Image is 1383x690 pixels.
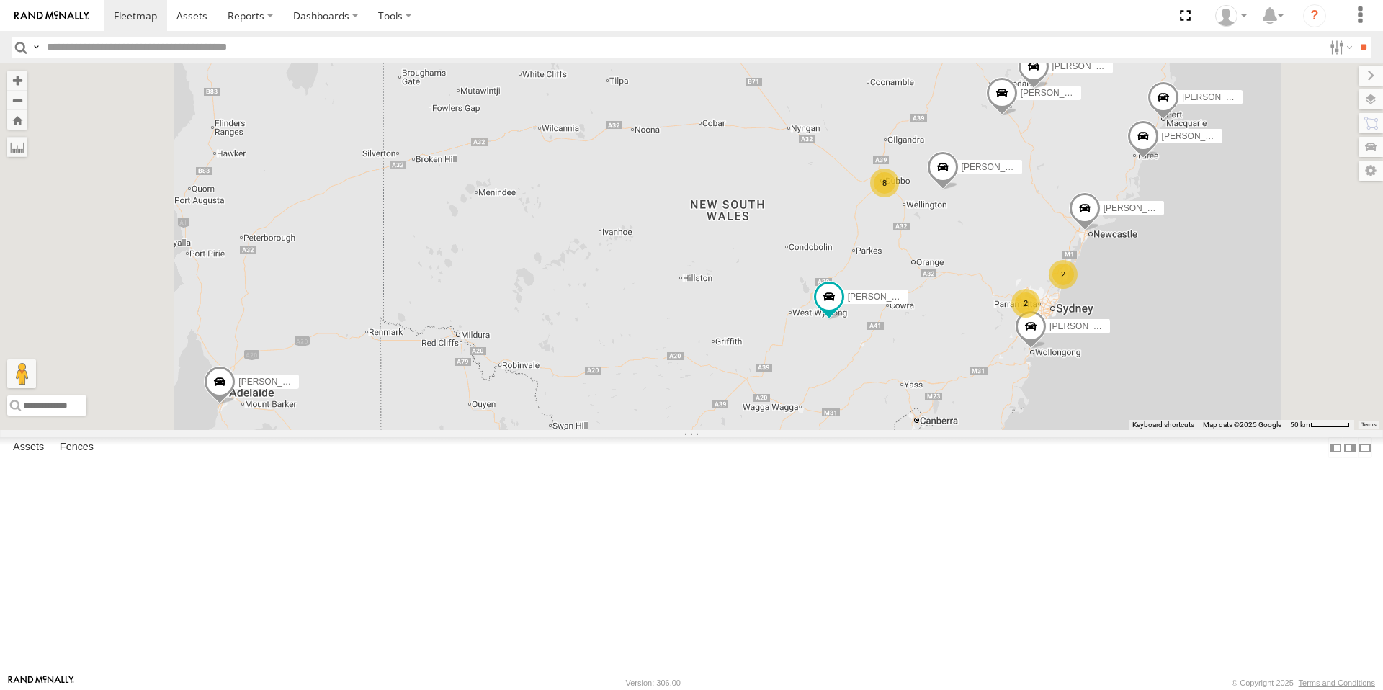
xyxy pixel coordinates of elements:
[1052,61,1124,71] span: [PERSON_NAME]
[1324,37,1355,58] label: Search Filter Options
[1021,88,1092,98] span: [PERSON_NAME]
[626,678,681,687] div: Version: 306.00
[7,137,27,157] label: Measure
[1203,421,1281,429] span: Map data ©2025 Google
[962,162,1033,172] span: [PERSON_NAME]
[1286,420,1354,430] button: Map scale: 50 km per 51 pixels
[1104,202,1175,212] span: [PERSON_NAME]
[8,676,74,690] a: Visit our Website
[1210,5,1252,27] div: Beth Porter
[848,291,919,301] span: [PERSON_NAME]
[7,110,27,130] button: Zoom Home
[870,169,899,197] div: 8
[1232,678,1375,687] div: © Copyright 2025 -
[1343,437,1357,458] label: Dock Summary Table to the Right
[1011,289,1040,318] div: 2
[1132,420,1194,430] button: Keyboard shortcuts
[1303,4,1326,27] i: ?
[7,90,27,110] button: Zoom out
[1358,437,1372,458] label: Hide Summary Table
[1359,161,1383,181] label: Map Settings
[1361,421,1377,427] a: Terms (opens in new tab)
[7,359,36,388] button: Drag Pegman onto the map to open Street View
[1328,437,1343,458] label: Dock Summary Table to the Left
[7,71,27,90] button: Zoom in
[1299,678,1375,687] a: Terms and Conditions
[1182,92,1253,102] span: [PERSON_NAME]
[30,37,42,58] label: Search Query
[1290,421,1310,429] span: 50 km
[6,438,51,458] label: Assets
[1162,130,1233,140] span: [PERSON_NAME]
[14,11,89,21] img: rand-logo.svg
[1049,321,1121,331] span: [PERSON_NAME]
[238,376,352,386] span: [PERSON_NAME] - NEW ute
[1049,260,1078,289] div: 2
[53,438,101,458] label: Fences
